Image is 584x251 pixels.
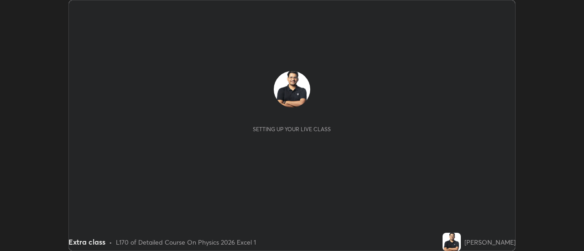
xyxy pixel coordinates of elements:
[253,126,331,133] div: Setting up your live class
[274,71,310,108] img: ceabdeb00eb74dbfa2d72374b0a91b33.jpg
[109,237,112,247] div: •
[464,237,516,247] div: [PERSON_NAME]
[68,236,105,247] div: Extra class
[443,233,461,251] img: ceabdeb00eb74dbfa2d72374b0a91b33.jpg
[116,237,256,247] div: L170 of Detailed Course On Physics 2026 Excel 1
